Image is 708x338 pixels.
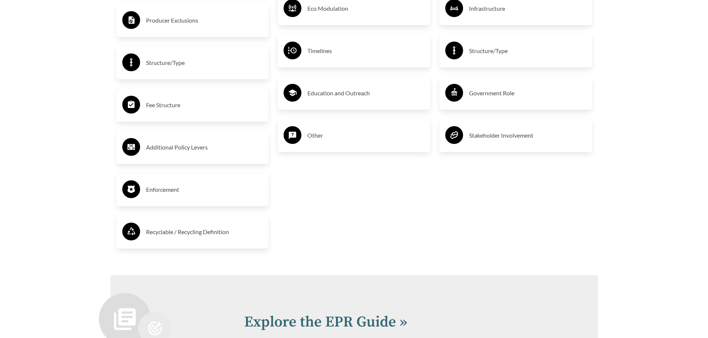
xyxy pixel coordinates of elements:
h3: Fee Structure [146,99,263,111]
h3: Infrastructure [469,3,586,14]
h3: Producer Exclusions [146,14,263,26]
h3: Enforcement [146,184,263,196]
a: Explore the EPR Guide » [244,313,407,331]
h3: Government Role [469,87,586,99]
h3: Structure/Type [469,45,586,57]
h3: Stakeholder Involvement [469,129,586,141]
h3: Additional Policy Levers [146,141,263,153]
h3: Recyclable / Recycling Definition [146,226,263,238]
h3: Education and Outreach [307,87,424,99]
h3: Other [307,129,424,141]
h3: Timelines [307,45,424,57]
h3: Structure/Type [146,57,263,69]
h3: Eco Modulation [307,3,424,14]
